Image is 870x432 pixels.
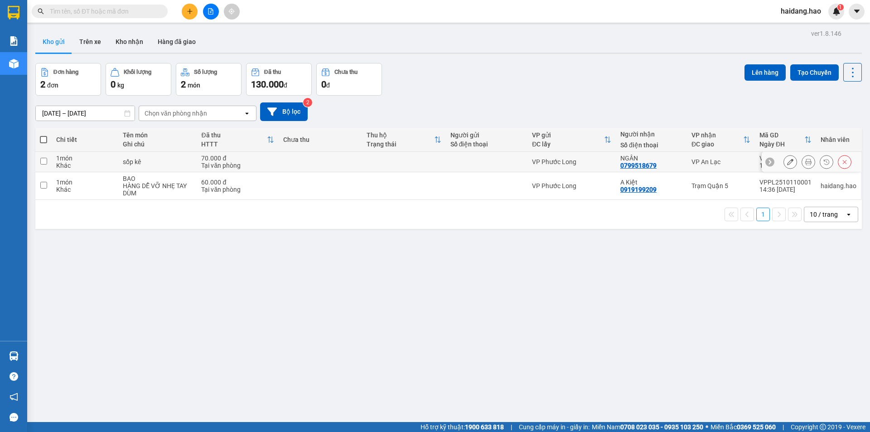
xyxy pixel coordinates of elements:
button: plus [182,4,198,19]
div: HÀNG DỄ VỠ NHẸ TAY DÙM [123,182,193,197]
span: đơn [47,82,58,89]
div: Trạm Quận 5 [691,182,750,189]
span: Hỗ trợ kỹ thuật: [420,422,504,432]
span: | [783,422,784,432]
div: Tại văn phòng [201,186,274,193]
div: haidang.hao [821,182,856,189]
div: ĐC lấy [532,141,604,148]
div: Tên món [123,131,193,139]
span: caret-down [853,7,861,15]
div: VP Phước Long [532,182,611,189]
span: plus [187,8,193,15]
button: Chưa thu0đ [316,63,382,96]
button: aim [224,4,240,19]
span: 2 [181,79,186,90]
div: 16:58 [DATE] [759,162,812,169]
div: HTTT [201,141,267,148]
img: logo-vxr [8,6,19,19]
span: message [10,413,18,422]
input: Select a date range. [36,106,135,121]
div: sốp kê [123,158,193,165]
div: Khối lượng [124,69,151,75]
span: đ [284,82,287,89]
div: BAO [123,175,193,182]
div: NGÂN [620,155,682,162]
div: 0799518679 [620,162,657,169]
div: A Kiệt [620,179,682,186]
div: ver 1.8.146 [811,29,841,39]
button: caret-down [849,4,865,19]
span: | [511,422,512,432]
span: haidang.hao [773,5,828,17]
div: VP An Lạc [691,158,750,165]
span: 0 [321,79,326,90]
th: Toggle SortBy [197,128,279,152]
div: Mã GD [759,131,804,139]
button: Kho nhận [108,31,150,53]
button: Lên hàng [744,64,786,81]
div: Chưa thu [334,69,358,75]
th: Toggle SortBy [687,128,755,152]
span: Miền Nam [592,422,703,432]
button: Đã thu130.000đ [246,63,312,96]
sup: 2 [303,98,312,107]
button: Đơn hàng2đơn [35,63,101,96]
strong: 1900 633 818 [465,423,504,431]
sup: 1 [837,4,844,10]
img: warehouse-icon [9,59,19,68]
div: Số lượng [194,69,217,75]
button: 1 [756,208,770,221]
div: Khác [56,186,113,193]
strong: 0369 525 060 [737,423,776,431]
div: Khác [56,162,113,169]
span: notification [10,393,18,401]
div: 1 món [56,179,113,186]
div: Đã thu [264,69,281,75]
div: 10 / trang [810,210,838,219]
img: solution-icon [9,36,19,46]
div: Tại văn phòng [201,162,274,169]
div: 70.000 đ [201,155,274,162]
img: icon-new-feature [832,7,841,15]
button: Kho gửi [35,31,72,53]
button: Trên xe [72,31,108,53]
div: Số điện thoại [620,141,682,149]
button: Hàng đã giao [150,31,203,53]
span: món [188,82,200,89]
div: Đơn hàng [53,69,78,75]
div: VP nhận [691,131,743,139]
span: Miền Bắc [710,422,776,432]
span: aim [228,8,235,15]
div: Trạng thái [367,141,434,148]
div: Người gửi [450,131,523,139]
strong: 0708 023 035 - 0935 103 250 [620,423,703,431]
th: Toggle SortBy [527,128,616,152]
div: VPPL2510110001 [759,179,812,186]
div: Sửa đơn hàng [783,155,797,169]
div: VP gửi [532,131,604,139]
div: 14:36 [DATE] [759,186,812,193]
div: Đã thu [201,131,267,139]
span: 130.000 [251,79,284,90]
span: kg [117,82,124,89]
div: VP Phước Long [532,158,611,165]
div: Thu hộ [367,131,434,139]
div: Ghi chú [123,141,193,148]
div: Nhân viên [821,136,856,143]
div: 60.000 đ [201,179,274,186]
svg: open [243,110,251,117]
span: copyright [820,424,826,430]
span: 2 [40,79,45,90]
th: Toggle SortBy [755,128,816,152]
img: warehouse-icon [9,351,19,361]
div: 0919199209 [620,186,657,193]
span: Cung cấp máy in - giấy in: [519,422,590,432]
div: Ngày ĐH [759,141,804,148]
th: Toggle SortBy [362,128,445,152]
span: đ [326,82,330,89]
button: Khối lượng0kg [106,63,171,96]
div: VPPL2510110002 [759,155,812,162]
span: ⚪️ [706,425,708,429]
div: ĐC giao [691,141,743,148]
span: 1 [839,4,842,10]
